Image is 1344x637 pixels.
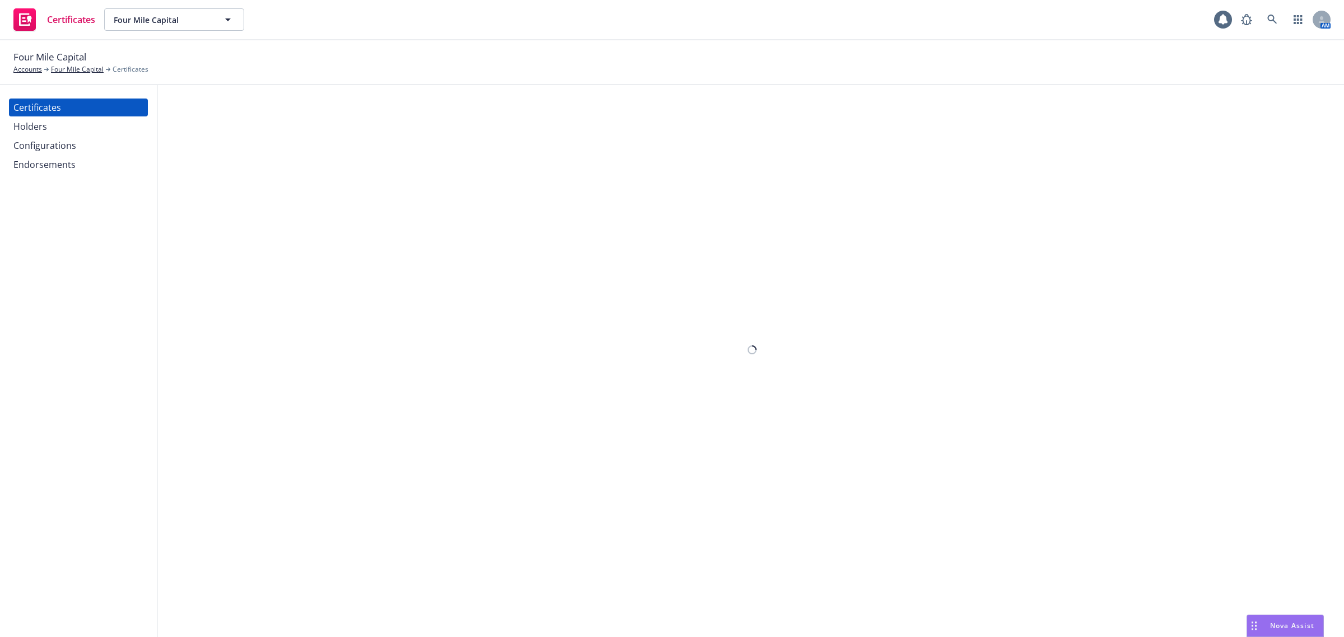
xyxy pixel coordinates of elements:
a: Search [1261,8,1284,31]
a: Endorsements [9,156,148,174]
span: Four Mile Capital [114,14,211,26]
a: Switch app [1287,8,1309,31]
a: Four Mile Capital [51,64,104,74]
a: Holders [9,118,148,135]
a: Report a Bug [1235,8,1258,31]
a: Configurations [9,137,148,154]
div: Certificates [13,99,61,116]
span: Nova Assist [1270,621,1314,630]
div: Holders [13,118,47,135]
a: Accounts [13,64,42,74]
div: Endorsements [13,156,76,174]
span: Certificates [47,15,95,24]
span: Certificates [113,64,148,74]
button: Nova Assist [1247,615,1324,637]
span: Four Mile Capital [13,50,86,64]
a: Certificates [9,99,148,116]
div: Drag to move [1247,615,1261,636]
a: Certificates [9,4,100,35]
button: Four Mile Capital [104,8,244,31]
div: Configurations [13,137,76,154]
